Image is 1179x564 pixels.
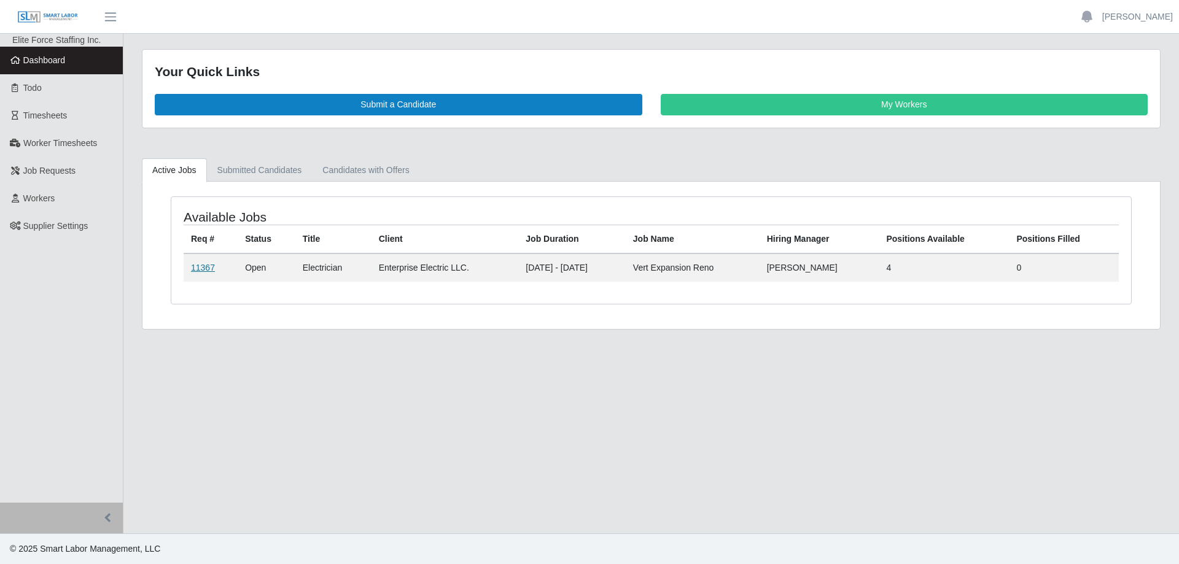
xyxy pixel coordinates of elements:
td: Enterprise Electric LLC. [372,253,519,282]
th: Title [295,225,372,253]
a: My Workers [661,94,1148,115]
span: Workers [23,193,55,203]
td: [PERSON_NAME] [760,253,879,282]
td: Open [238,253,295,282]
th: Hiring Manager [760,225,879,253]
span: Todo [23,83,42,93]
div: Your Quick Links [155,62,1148,82]
span: Supplier Settings [23,221,88,231]
td: Electrician [295,253,372,282]
span: Worker Timesheets [23,138,97,148]
h4: Available Jobs [184,209,562,225]
td: 0 [1009,253,1119,282]
img: SLM Logo [17,10,79,24]
th: Job Duration [518,225,626,253]
td: Vert Expansion Reno [626,253,760,282]
span: Job Requests [23,166,76,176]
span: Timesheets [23,110,68,120]
a: Active Jobs [142,158,207,182]
a: Submit a Candidate [155,94,642,115]
th: Client [372,225,519,253]
th: Status [238,225,295,253]
th: Positions Available [879,225,1009,253]
span: Elite Force Staffing Inc. [12,35,101,45]
td: [DATE] - [DATE] [518,253,626,282]
span: Dashboard [23,55,66,65]
td: 4 [879,253,1009,282]
span: © 2025 Smart Labor Management, LLC [10,544,160,554]
a: 11367 [191,263,215,272]
a: Candidates with Offers [312,158,419,182]
a: [PERSON_NAME] [1102,10,1173,23]
th: Job Name [626,225,760,253]
th: Positions Filled [1009,225,1119,253]
a: Submitted Candidates [207,158,313,182]
th: Req # [184,225,238,253]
